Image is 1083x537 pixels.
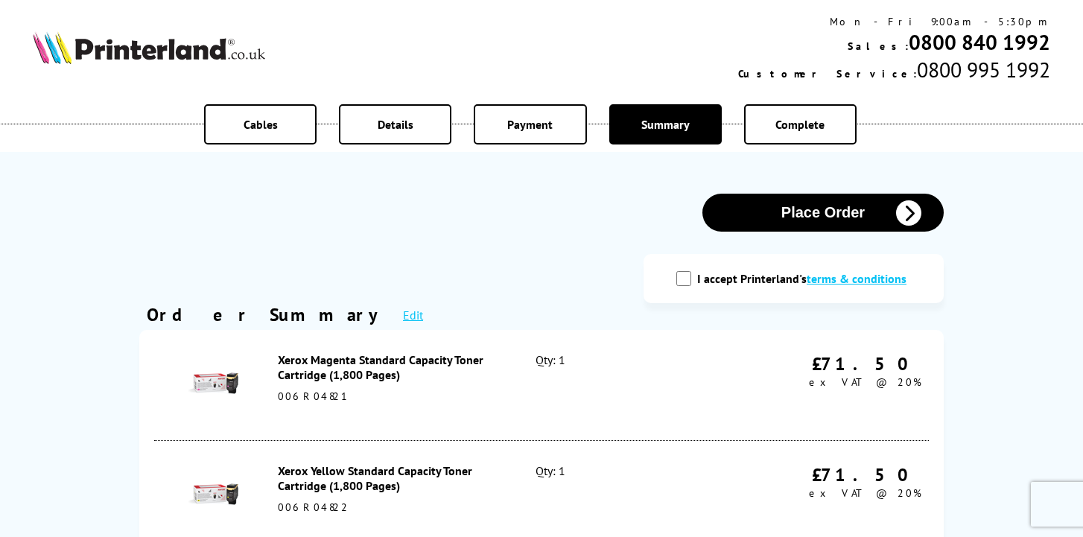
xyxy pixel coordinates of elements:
span: Complete [775,117,825,132]
span: Details [378,117,413,132]
div: £71.50 [809,352,921,375]
div: 006R04821 [278,390,503,403]
div: Qty: 1 [536,352,690,418]
span: Payment [507,117,553,132]
img: Printerland Logo [33,31,265,64]
button: Place Order [702,194,944,232]
img: Xerox Magenta Standard Capacity Toner Cartridge (1,800 Pages) [186,358,238,410]
span: ex VAT @ 20% [809,486,921,500]
a: 0800 840 1992 [909,28,1050,56]
div: 006R04822 [278,501,503,514]
span: Summary [641,117,690,132]
a: modal_tc [807,271,906,286]
span: ex VAT @ 20% [809,375,921,389]
div: Xerox Yellow Standard Capacity Toner Cartridge (1,800 Pages) [278,463,503,493]
span: Sales: [848,39,909,53]
label: I accept Printerland's [697,271,914,286]
div: Xerox Magenta Standard Capacity Toner Cartridge (1,800 Pages) [278,352,503,382]
div: £71.50 [809,463,921,486]
span: Cables [244,117,278,132]
div: Mon - Fri 9:00am - 5:30pm [738,15,1050,28]
img: Xerox Yellow Standard Capacity Toner Cartridge (1,800 Pages) [186,468,238,521]
div: Order Summary [147,303,388,326]
div: Qty: 1 [536,463,690,529]
a: Edit [403,308,423,322]
span: Customer Service: [738,67,917,80]
span: 0800 995 1992 [917,56,1050,83]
